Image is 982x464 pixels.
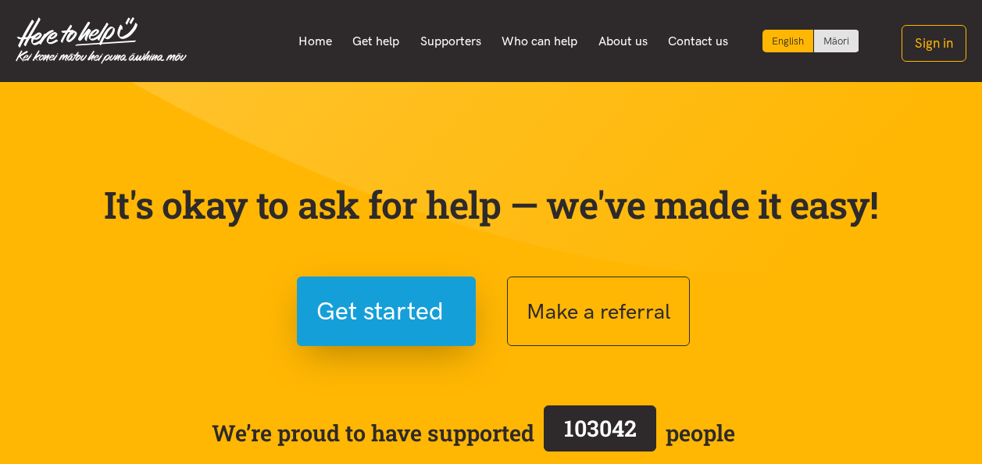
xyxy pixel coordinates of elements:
img: Home [16,17,187,64]
span: We’re proud to have supported people [212,402,735,463]
div: Language toggle [762,30,859,52]
a: About us [588,25,659,58]
button: Get started [297,277,476,346]
button: Sign in [902,25,966,62]
p: It's okay to ask for help — we've made it easy! [101,182,882,227]
button: Make a referral [507,277,690,346]
a: Home [287,25,342,58]
div: Current language [762,30,814,52]
a: Who can help [491,25,588,58]
a: Switch to Te Reo Māori [814,30,859,52]
a: Get help [342,25,410,58]
a: 103042 [534,402,666,463]
span: 103042 [564,413,637,443]
a: Contact us [658,25,739,58]
span: Get started [316,291,444,331]
a: Supporters [409,25,491,58]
